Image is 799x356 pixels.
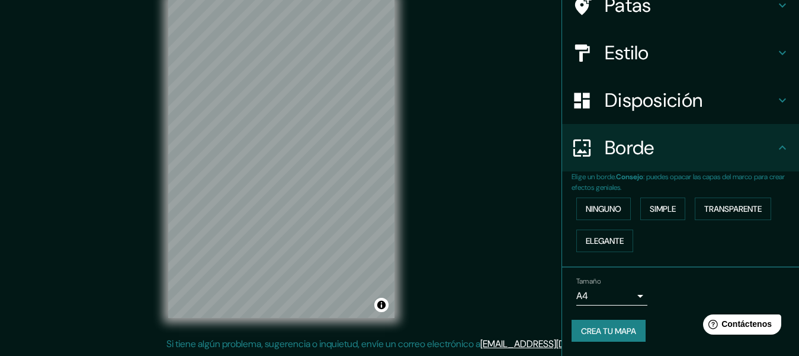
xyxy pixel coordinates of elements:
[562,77,799,124] div: Disposición
[576,276,601,286] font: Tamaño
[562,124,799,171] div: Borde
[695,198,771,220] button: Transparente
[576,290,588,302] font: A4
[704,204,762,214] font: Transparente
[576,230,633,252] button: Elegante
[586,236,624,246] font: Elegante
[166,338,480,350] font: Si tiene algún problema, sugerencia o inquietud, envíe un correo electrónico a
[581,326,636,336] font: Crea tu mapa
[650,204,676,214] font: Simple
[576,198,631,220] button: Ninguno
[640,198,685,220] button: Simple
[605,135,654,160] font: Borde
[572,172,785,192] font: : puedes opacar las capas del marco para crear efectos geniales.
[374,298,389,312] button: Activar o desactivar atribución
[605,40,649,65] font: Estilo
[572,320,646,342] button: Crea tu mapa
[586,204,621,214] font: Ninguno
[572,172,616,182] font: Elige un borde.
[480,338,627,350] a: [EMAIL_ADDRESS][DOMAIN_NAME]
[605,88,702,113] font: Disposición
[562,29,799,77] div: Estilo
[616,172,643,182] font: Consejo
[694,310,786,343] iframe: Lanzador de widgets de ayuda
[576,287,647,306] div: A4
